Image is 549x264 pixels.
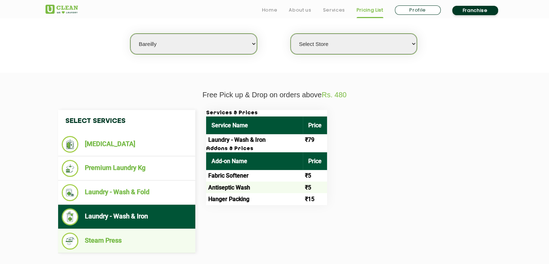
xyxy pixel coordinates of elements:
[62,136,192,153] li: [MEDICAL_DATA]
[206,116,303,134] th: Service Name
[206,152,303,170] th: Add-on Name
[206,146,327,152] h3: Addons & Prices
[62,184,192,201] li: Laundry - Wash & Fold
[45,5,78,14] img: UClean Laundry and Dry Cleaning
[62,184,79,201] img: Laundry - Wash & Fold
[322,91,347,99] span: Rs. 480
[303,152,327,170] th: Price
[62,233,79,250] img: Steam Press
[303,182,327,193] td: ₹5
[206,134,303,146] td: Laundry - Wash & Iron
[206,110,327,116] h3: Services & Prices
[62,233,192,250] li: Steam Press
[206,193,303,205] td: Hanger Packing
[395,5,441,15] a: Profile
[45,91,504,99] p: Free Pick up & Drop on orders above
[206,182,303,193] td: Antiseptic Wash
[303,116,327,134] th: Price
[303,134,327,146] td: ₹79
[62,208,79,225] img: Laundry - Wash & Iron
[303,193,327,205] td: ₹15
[262,6,278,14] a: Home
[289,6,311,14] a: About us
[323,6,345,14] a: Services
[452,6,498,15] a: Franchise
[357,6,383,14] a: Pricing List
[62,136,79,153] img: Dry Cleaning
[206,170,303,182] td: Fabric Softener
[58,110,195,132] h4: Select Services
[303,170,327,182] td: ₹5
[62,160,192,177] li: Premium Laundry Kg
[62,160,79,177] img: Premium Laundry Kg
[62,208,192,225] li: Laundry - Wash & Iron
